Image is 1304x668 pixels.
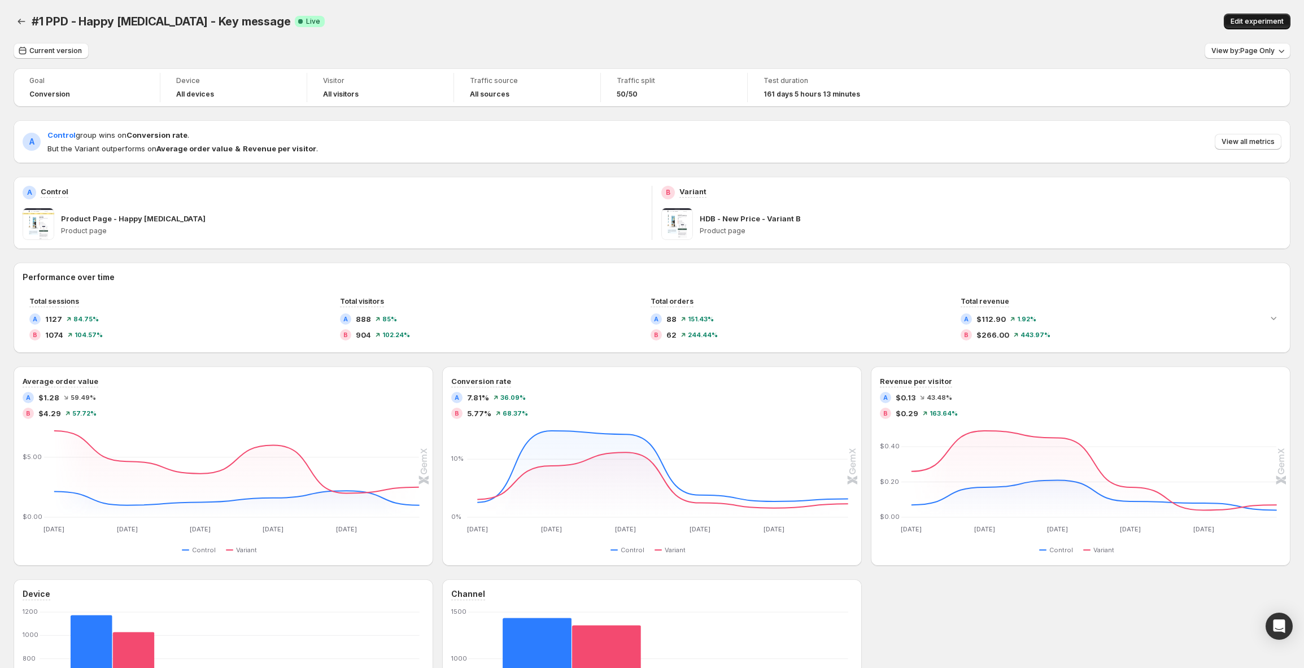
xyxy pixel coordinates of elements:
text: 1200 [23,608,38,615]
a: GoalConversion [29,75,144,100]
text: [DATE] [336,525,357,533]
text: 10% [451,455,464,462]
a: VisitorAll visitors [323,75,438,100]
text: [DATE] [1047,525,1068,533]
h2: B [964,331,969,338]
span: 163.64 % [930,410,958,417]
span: Total orders [651,297,694,305]
text: [DATE] [541,525,562,533]
span: Variant [1093,545,1114,555]
span: $0.13 [896,392,915,403]
span: 904 [356,329,371,340]
button: Variant [655,543,690,557]
span: 1074 [45,329,63,340]
h2: Performance over time [23,272,1281,283]
h2: A [343,316,348,322]
button: Expand chart [1266,310,1281,326]
h2: A [33,316,37,322]
p: HDB - New Price - Variant B [700,213,801,224]
strong: Average order value [156,144,233,153]
span: $1.28 [38,392,59,403]
strong: Revenue per visitor [243,144,316,153]
span: 36.09 % [500,394,526,401]
text: $0.40 [880,442,900,450]
p: Product page [61,226,643,235]
p: Variant [679,186,706,197]
a: Test duration161 days 5 hours 13 minutes [764,75,879,100]
text: $0.20 [880,478,899,486]
text: [DATE] [974,525,995,533]
text: 0% [451,513,461,521]
button: Back [14,14,29,29]
h2: A [883,394,888,401]
span: 151.43 % [688,316,714,322]
span: 161 days 5 hours 13 minutes [764,90,860,99]
text: 1000 [451,654,467,662]
span: Total visitors [340,297,384,305]
text: [DATE] [263,525,284,533]
span: Edit experiment [1231,17,1284,26]
span: Variant [236,545,257,555]
span: 62 [666,329,677,340]
span: Visitor [323,76,438,85]
text: [DATE] [43,525,64,533]
div: Open Intercom Messenger [1266,613,1293,640]
span: 59.49 % [71,394,96,401]
h2: B [455,410,459,417]
span: 443.97 % [1020,331,1050,338]
img: HDB - New Price - Variant B [661,208,693,240]
a: Traffic sourceAll sources [470,75,585,100]
span: 50/50 [617,90,638,99]
p: Product Page - Happy [MEDICAL_DATA] [61,213,206,224]
text: [DATE] [190,525,211,533]
p: Product page [700,226,1281,235]
span: Control [1049,545,1073,555]
button: Control [610,543,649,557]
span: View by: Page Only [1211,46,1275,55]
text: [DATE] [1120,525,1141,533]
text: [DATE] [467,525,488,533]
span: Device [176,76,291,85]
span: Current version [29,46,82,55]
span: Control [192,545,216,555]
h3: Device [23,588,50,600]
span: $112.90 [976,313,1006,325]
span: 888 [356,313,371,325]
span: Traffic source [470,76,585,85]
h2: B [654,331,658,338]
h2: A [29,136,34,147]
h2: B [33,331,37,338]
span: 104.57 % [75,331,103,338]
button: Control [182,543,220,557]
h3: Conversion rate [451,376,511,387]
text: 1500 [451,608,466,615]
text: [DATE] [1193,525,1214,533]
h2: A [964,316,969,322]
img: Product Page - Happy Dog Bite [23,208,54,240]
h2: A [654,316,658,322]
span: 84.75 % [73,316,99,322]
h4: All visitors [323,90,359,99]
span: group wins on . [47,130,189,139]
span: Conversion [29,90,70,99]
a: DeviceAll devices [176,75,291,100]
span: 85 % [382,316,397,322]
strong: & [235,144,241,153]
h4: All devices [176,90,214,99]
p: Control [41,186,68,197]
h3: Revenue per visitor [880,376,952,387]
button: Current version [14,43,89,59]
button: Variant [1083,543,1119,557]
h2: A [455,394,459,401]
h2: B [343,331,348,338]
h2: B [883,410,888,417]
span: 1.92 % [1017,316,1036,322]
text: [DATE] [901,525,922,533]
button: Variant [226,543,261,557]
span: Test duration [764,76,879,85]
span: 244.44 % [688,331,718,338]
span: 5.77% [467,408,491,419]
button: Control [1039,543,1078,557]
span: Control [47,130,76,139]
text: [DATE] [764,525,784,533]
